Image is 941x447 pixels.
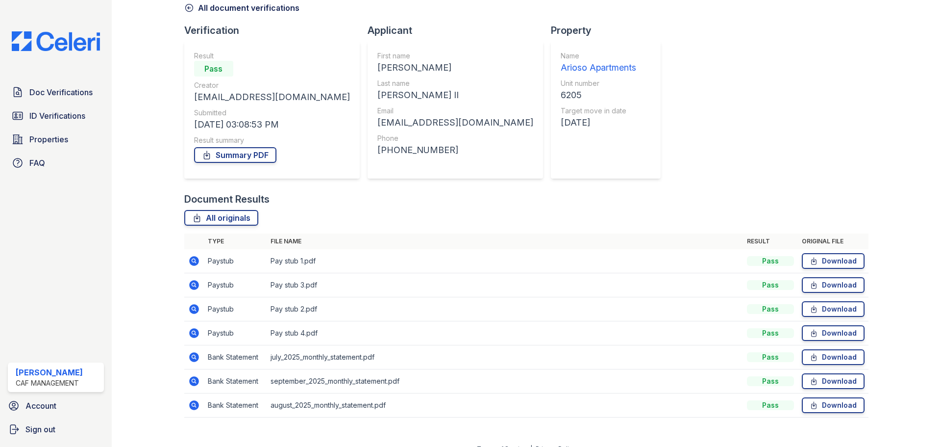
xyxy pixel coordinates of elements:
td: Paystub [204,321,267,345]
a: All document verifications [184,2,299,14]
div: Name [561,51,636,61]
div: Pass [747,304,794,314]
a: Download [802,301,865,317]
div: CAF Management [16,378,83,388]
a: Download [802,397,865,413]
div: Document Results [184,192,270,206]
div: Pass [747,352,794,362]
div: Target move in date [561,106,636,116]
div: First name [377,51,533,61]
div: Pass [747,280,794,290]
a: Download [802,325,865,341]
span: FAQ [29,157,45,169]
div: Unit number [561,79,636,88]
div: [DATE] 03:08:53 PM [194,118,350,131]
div: Applicant [368,24,551,37]
div: [PERSON_NAME] [16,367,83,378]
div: [PERSON_NAME] [377,61,533,75]
div: Result [194,51,350,61]
a: All originals [184,210,258,226]
div: Email [377,106,533,116]
div: 6205 [561,88,636,102]
div: Result summary [194,135,350,145]
td: july_2025_monthly_statement.pdf [267,345,743,369]
span: Account [25,400,56,412]
td: Paystub [204,297,267,321]
a: Account [4,396,108,416]
div: Pass [747,376,794,386]
td: Bank Statement [204,369,267,394]
a: Sign out [4,420,108,439]
td: Bank Statement [204,345,267,369]
a: FAQ [8,153,104,173]
th: Result [743,234,798,249]
a: Summary PDF [194,147,276,163]
th: File name [267,234,743,249]
div: Pass [194,61,233,77]
span: Doc Verifications [29,86,93,98]
div: [EMAIL_ADDRESS][DOMAIN_NAME] [194,90,350,104]
a: Name Arioso Apartments [561,51,636,75]
th: Original file [798,234,868,249]
div: Submitted [194,108,350,118]
div: [DATE] [561,116,636,130]
span: Sign out [25,423,55,435]
a: ID Verifications [8,106,104,126]
td: Pay stub 2.pdf [267,297,743,321]
div: Pass [747,256,794,266]
td: Pay stub 4.pdf [267,321,743,345]
td: Paystub [204,249,267,273]
td: september_2025_monthly_statement.pdf [267,369,743,394]
a: Download [802,277,865,293]
div: [PHONE_NUMBER] [377,143,533,157]
div: Arioso Apartments [561,61,636,75]
a: Download [802,373,865,389]
a: Download [802,349,865,365]
div: Pass [747,400,794,410]
span: Properties [29,133,68,145]
div: Last name [377,79,533,88]
a: Properties [8,130,104,149]
div: Phone [377,133,533,143]
span: ID Verifications [29,110,85,122]
div: Creator [194,80,350,90]
td: Pay stub 1.pdf [267,249,743,273]
div: [PERSON_NAME] II [377,88,533,102]
div: Property [551,24,669,37]
td: august_2025_monthly_statement.pdf [267,394,743,418]
div: Verification [184,24,368,37]
td: Pay stub 3.pdf [267,273,743,297]
div: [EMAIL_ADDRESS][DOMAIN_NAME] [377,116,533,130]
a: Doc Verifications [8,82,104,102]
div: Pass [747,328,794,338]
img: CE_Logo_Blue-a8612792a0a2168367f1c8372b55b34899dd931a85d93a1a3d3e32e68fde9ad4.png [4,31,108,51]
th: Type [204,234,267,249]
a: Download [802,253,865,269]
td: Bank Statement [204,394,267,418]
td: Paystub [204,273,267,297]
